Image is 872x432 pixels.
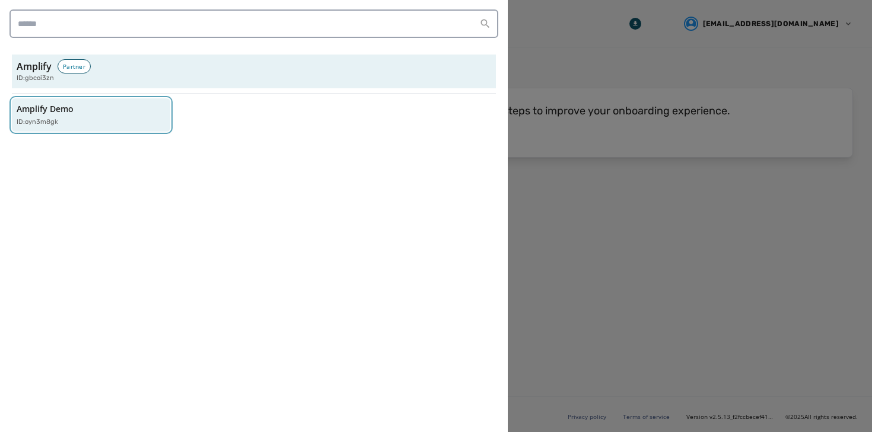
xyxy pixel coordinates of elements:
p: Amplify Demo [17,103,74,115]
button: Amplify DemoID:oyn3m8gk [12,98,170,132]
button: AmplifyPartnerID:gbcoi3zn [12,55,496,88]
h3: Amplify [17,59,52,73]
p: ID: oyn3m8gk [17,117,58,127]
span: ID: gbcoi3zn [17,73,54,84]
div: Partner [58,59,91,73]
